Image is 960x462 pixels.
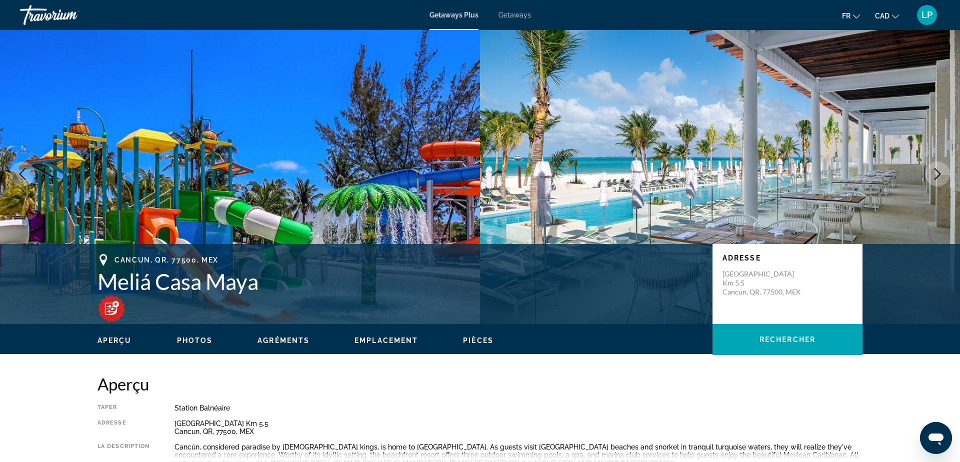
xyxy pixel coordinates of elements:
iframe: Bouton de lancement de la fenêtre de messagerie [920,422,952,454]
h1: Meliá Casa Maya [97,268,702,294]
div: [GEOGRAPHIC_DATA] Km 5.5 Cancun, QR, 77500, MEX [174,419,862,435]
button: Rechercher [712,324,862,355]
div: Adresse [97,419,149,435]
div: Taper [97,404,149,412]
a: Travorium [20,2,120,28]
button: Next image [925,161,950,186]
button: Change language [842,8,860,23]
span: Pièces [463,336,493,344]
p: [GEOGRAPHIC_DATA] Km 5.5 Cancun, QR, 77500, MEX [722,269,802,296]
span: Rechercher [759,335,815,343]
a: Getaways Plus [429,11,478,19]
span: Agréments [257,336,309,344]
button: Previous image [10,161,35,186]
p: Adresse [722,254,852,262]
span: Aperçu [97,336,132,344]
button: Aperçu [97,336,132,345]
a: Getaways [498,11,531,19]
div: Station balnéaire [174,404,862,412]
h2: Aperçu [97,374,862,394]
span: LP [921,10,932,20]
button: User Menu [914,4,940,25]
span: Photos [177,336,213,344]
span: Cancun, QR, 77500, MEX [114,256,218,264]
button: Change currency [875,8,899,23]
span: fr [842,12,850,20]
span: Emplacement [354,336,418,344]
button: Emplacement [354,336,418,345]
button: Agréments [257,336,309,345]
button: Photos [177,336,213,345]
img: weeks_M.png [97,294,125,322]
span: CAD [875,12,889,20]
button: Pièces [463,336,493,345]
